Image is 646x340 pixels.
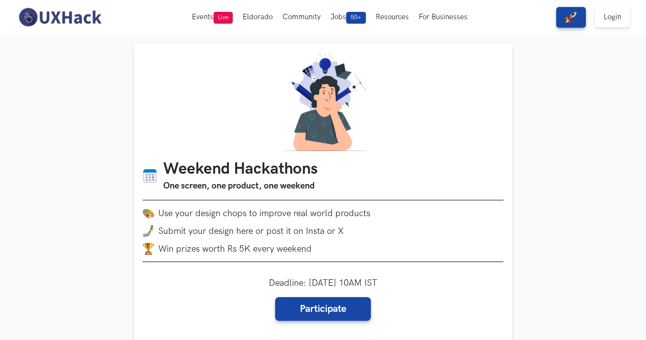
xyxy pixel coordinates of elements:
[163,160,318,179] h1: Weekend Hackathons
[275,297,371,321] a: Participate
[143,243,154,255] img: trophy.png
[214,12,233,24] span: Live
[143,168,157,184] img: Calendar icon
[158,226,344,236] span: Submit your design here or post it on Insta or X
[346,12,366,24] span: 50+
[595,7,630,28] a: Login
[276,52,370,151] img: A designer thinking
[143,207,154,219] img: palette.png
[565,11,577,23] img: rocket
[16,7,104,28] img: UXHack-logo.png
[143,225,154,237] img: mobile-in-hand.png
[143,243,503,255] li: Win prizes worth Rs 5K every weekend
[163,179,318,193] h3: One screen, one product, one weekend
[269,278,377,321] div: Deadline: [DATE] 10AM IST
[143,207,503,219] li: Use your design chops to improve real world products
